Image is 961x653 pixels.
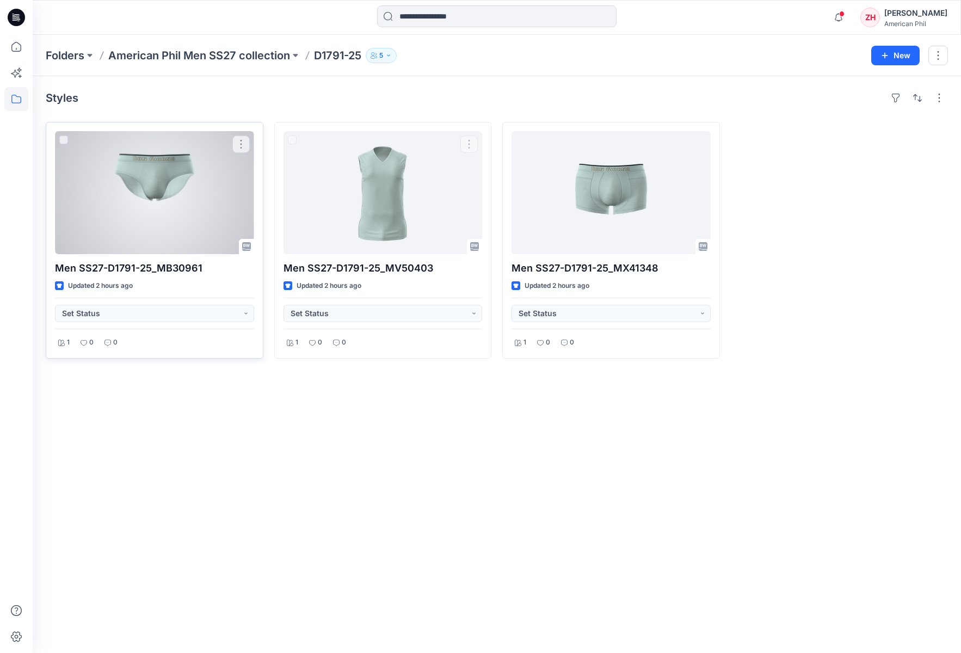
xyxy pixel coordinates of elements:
p: 0 [318,337,322,348]
p: 0 [342,337,346,348]
p: 1 [523,337,526,348]
a: Men SS27-D1791-25_MB30961 [55,131,254,254]
a: Men SS27-D1791-25_MX41348 [512,131,711,254]
a: American Phil Men SS27 collection [108,48,290,63]
p: 0 [113,337,118,348]
p: Men SS27-D1791-25_MX41348 [512,261,711,276]
p: 0 [546,337,550,348]
p: Updated 2 hours ago [68,280,133,292]
p: Men SS27-D1791-25_MB30961 [55,261,254,276]
p: 0 [570,337,574,348]
p: D1791-25 [314,48,361,63]
div: American Phil [884,20,947,28]
p: Updated 2 hours ago [297,280,361,292]
p: Men SS27-D1791-25_MV50403 [284,261,483,276]
p: Updated 2 hours ago [525,280,589,292]
p: 1 [295,337,298,348]
p: 0 [89,337,94,348]
p: 1 [67,337,70,348]
a: Folders [46,48,84,63]
div: ZH [860,8,880,27]
button: 5 [366,48,397,63]
h4: Styles [46,91,78,104]
div: [PERSON_NAME] [884,7,947,20]
p: 5 [379,50,383,61]
a: Men SS27-D1791-25_MV50403 [284,131,483,254]
button: New [871,46,920,65]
